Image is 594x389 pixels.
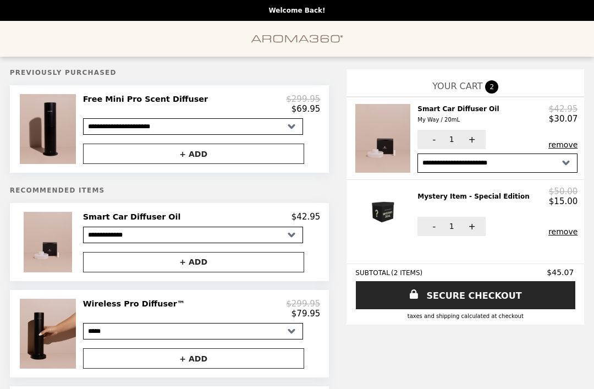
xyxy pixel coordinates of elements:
h2: Free Mini Pro Scent Diffuser [83,94,213,104]
span: ( 2 ITEMS ) [391,269,422,277]
img: Smart Car Diffuser Oil [24,212,75,272]
span: 1 [449,222,454,231]
img: Free Mini Pro Scent Diffuser [20,94,79,164]
div: Taxes and Shipping calculated at checkout [355,313,575,319]
span: 1 [449,135,454,144]
h2: Smart Car Diffuser Oil [83,212,185,222]
p: $42.95 [291,212,321,222]
select: Select a subscription option [417,154,577,173]
span: $45.07 [547,268,575,277]
button: remove [548,140,577,149]
h5: Previously Purchased [10,69,329,76]
img: Mystery Item - Special Edition [358,187,410,236]
img: Wireless Pro Diffuser™ [20,299,79,369]
span: YOUR CART [432,81,482,91]
p: $79.95 [291,309,321,319]
button: - [417,130,448,149]
button: + [455,130,486,149]
p: $299.95 [286,299,320,309]
button: + ADD [83,348,304,369]
span: 2 [485,80,498,94]
button: remove [548,227,577,236]
p: $30.07 [549,114,578,124]
div: My Way / 20mL [417,115,499,125]
h2: Mystery Item - Special Edition [417,191,533,201]
p: $50.00 [549,187,578,196]
span: SUBTOTAL [355,269,391,277]
button: + ADD [83,144,304,164]
button: + [455,217,486,236]
select: Select a product variant [83,118,303,135]
img: Smart Car Diffuser Oil [355,104,413,173]
p: $15.00 [549,196,578,206]
select: Select a product variant [83,227,303,243]
p: $69.95 [291,104,321,114]
button: + ADD [83,252,304,272]
button: - [417,217,448,236]
p: $299.95 [286,94,320,104]
img: Brand Logo [251,28,343,50]
h2: Smart Car Diffuser Oil [417,104,503,125]
h5: Recommended Items [10,187,329,194]
select: Select a product variant [83,323,303,339]
h2: Wireless Pro Diffuser™ [83,299,190,309]
p: Welcome Back! [268,7,325,14]
a: SECURE CHECKOUT [356,281,575,309]
p: $42.95 [549,104,578,114]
